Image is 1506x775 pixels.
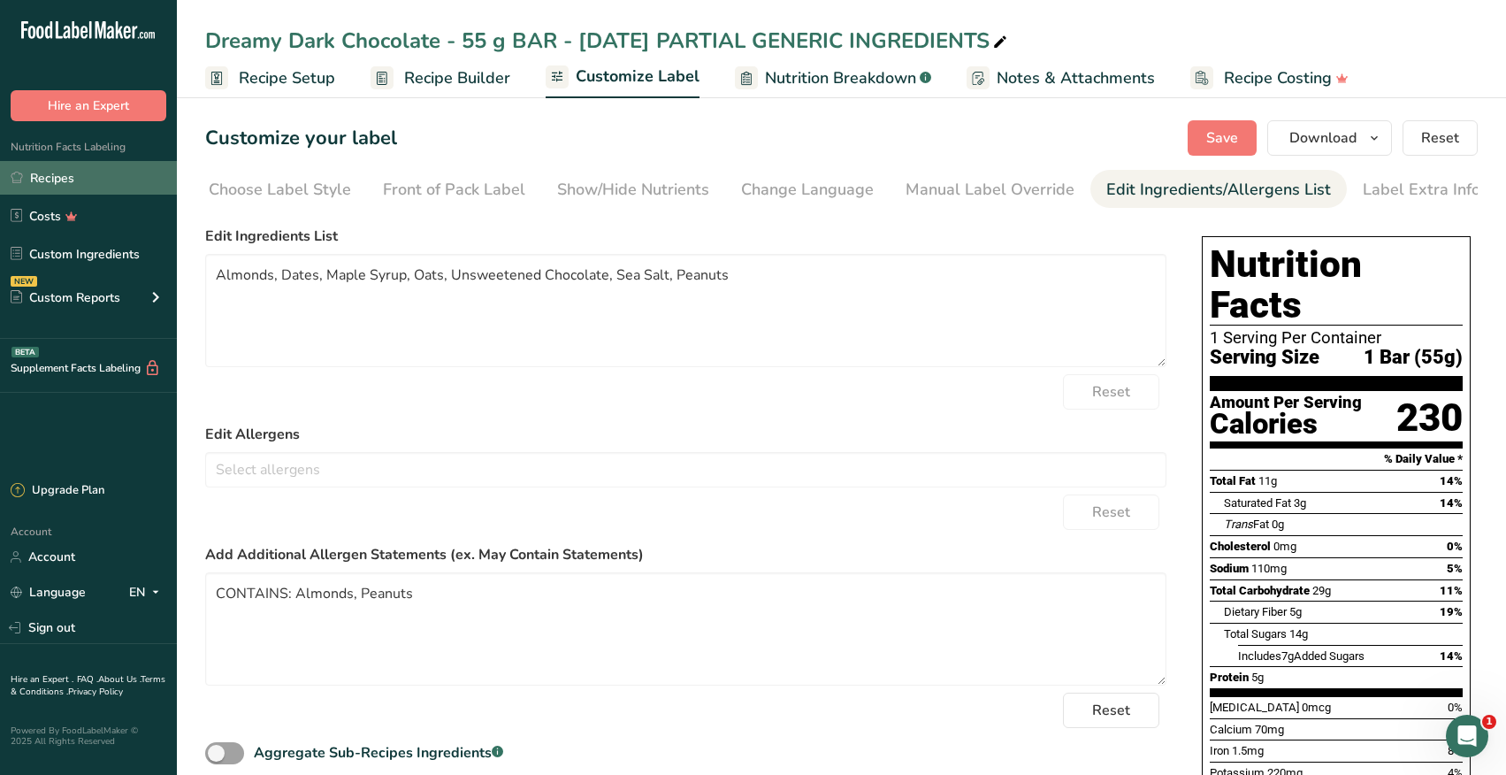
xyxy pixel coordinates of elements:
[1063,374,1159,410] button: Reset
[1440,474,1463,487] span: 14%
[205,58,335,98] a: Recipe Setup
[1210,701,1299,714] span: [MEDICAL_DATA]
[576,65,699,88] span: Customize Label
[11,577,86,608] a: Language
[1106,178,1331,202] div: Edit Ingredients/Allergens List
[1210,671,1249,684] span: Protein
[1312,584,1331,597] span: 29g
[1289,127,1357,149] span: Download
[997,66,1155,90] span: Notes & Attachments
[1273,540,1296,553] span: 0mg
[1448,701,1463,714] span: 0%
[1482,715,1496,729] span: 1
[1302,701,1331,714] span: 0mcg
[404,66,510,90] span: Recipe Builder
[1210,562,1249,575] span: Sodium
[205,424,1166,445] label: Edit Allergens
[1421,127,1459,149] span: Reset
[906,178,1074,202] div: Manual Label Override
[205,25,1011,57] div: Dreamy Dark Chocolate - 55 g BAR - [DATE] PARTIAL GENERIC INGREDIENTS
[1363,178,1480,202] div: Label Extra Info
[1224,605,1287,618] span: Dietary Fiber
[205,544,1166,565] label: Add Additional Allergen Statements (ex. May Contain Statements)
[205,124,397,153] h1: Customize your label
[371,58,510,98] a: Recipe Builder
[1224,627,1287,641] span: Total Sugars
[1440,584,1463,597] span: 11%
[1447,540,1463,553] span: 0%
[77,673,98,686] a: FAQ .
[1446,715,1488,757] iframe: Intercom live chat
[1272,518,1284,531] span: 0g
[1251,671,1264,684] span: 5g
[254,742,503,763] div: Aggregate Sub-Recipes Ingredients
[11,482,104,500] div: Upgrade Plan
[1289,605,1302,618] span: 5g
[239,66,335,90] span: Recipe Setup
[11,347,39,357] div: BETA
[1294,496,1306,510] span: 3g
[1258,474,1277,487] span: 11g
[11,673,165,698] a: Terms & Conditions .
[1188,120,1257,156] button: Save
[1210,449,1463,470] section: % Daily Value *
[1255,723,1284,736] span: 70mg
[98,673,141,686] a: About Us .
[1210,347,1319,369] span: Serving Size
[1210,244,1463,326] h1: Nutrition Facts
[1364,347,1463,369] span: 1 Bar (55g)
[1447,562,1463,575] span: 5%
[546,57,699,99] a: Customize Label
[209,178,351,202] div: Choose Label Style
[11,276,37,287] div: NEW
[1210,411,1362,437] div: Calories
[765,66,916,90] span: Nutrition Breakdown
[1440,605,1463,618] span: 19%
[1206,127,1238,149] span: Save
[1210,584,1310,597] span: Total Carbohydrate
[967,58,1155,98] a: Notes & Attachments
[557,178,709,202] div: Show/Hide Nutrients
[129,582,166,603] div: EN
[1210,474,1256,487] span: Total Fat
[1396,395,1463,441] div: 230
[11,90,166,121] button: Hire an Expert
[383,178,525,202] div: Front of Pack Label
[1210,395,1362,411] div: Amount Per Serving
[1224,518,1253,531] i: Trans
[1190,58,1349,98] a: Recipe Costing
[206,456,1166,483] input: Select allergens
[11,288,120,307] div: Custom Reports
[1092,502,1130,523] span: Reset
[735,58,931,98] a: Nutrition Breakdown
[1210,540,1271,553] span: Cholesterol
[11,725,166,747] div: Powered By FoodLabelMaker © 2025 All Rights Reserved
[741,178,874,202] div: Change Language
[1440,496,1463,510] span: 14%
[1063,495,1159,530] button: Reset
[1251,562,1287,575] span: 110mg
[1210,329,1463,347] div: 1 Serving Per Container
[11,673,73,686] a: Hire an Expert .
[1210,723,1252,736] span: Calcium
[68,686,123,698] a: Privacy Policy
[1224,66,1332,90] span: Recipe Costing
[1210,744,1229,757] span: Iron
[1224,496,1291,510] span: Saturated Fat
[1063,693,1159,728] button: Reset
[1403,120,1478,156] button: Reset
[1092,700,1130,721] span: Reset
[1238,649,1365,663] span: Includes Added Sugars
[1232,744,1264,757] span: 1.5mg
[1289,627,1308,641] span: 14g
[1092,381,1130,403] span: Reset
[1440,649,1463,663] span: 14%
[205,226,1166,247] label: Edit Ingredients List
[1281,649,1294,663] span: 7g
[1224,518,1269,531] span: Fat
[1267,120,1392,156] button: Download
